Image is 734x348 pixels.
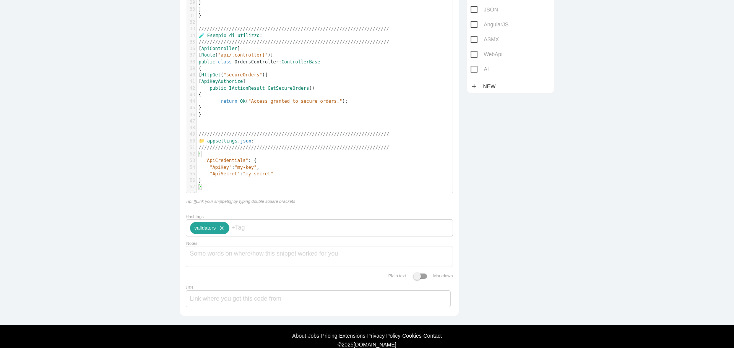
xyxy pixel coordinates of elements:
div: 30 [186,6,196,13]
span: di [229,33,235,38]
i: close [216,222,225,234]
span: utilizzo [237,33,260,38]
span: } [199,178,201,183]
div: 41 [186,78,196,85]
div: 33 [186,26,196,32]
label: Plain text Markdown [388,274,453,278]
span: : [199,33,263,38]
span: "my-secret" [243,171,273,176]
span: return [221,99,237,104]
div: validators [190,222,230,234]
div: 45 [186,105,196,111]
div: 43 [186,92,196,98]
div: © [DOMAIN_NAME] [122,342,612,348]
span: Ok [240,99,245,104]
div: 47 [186,118,196,125]
span: appsettings [207,138,237,144]
div: 37 [186,52,196,58]
span: "my-key" [234,165,257,170]
span: } [199,112,201,117]
span: 🧪 [199,33,205,38]
a: Contact [423,333,442,339]
label: Notes [186,241,197,246]
div: 44 [186,98,196,105]
label: Hashtags [186,214,204,219]
span: Route [201,52,215,58]
span: public [209,86,226,91]
span: GetSecureOrders [268,86,309,91]
span: class [218,59,232,65]
span: } [199,6,201,12]
a: About [292,333,306,339]
span: OrdersController [234,59,279,65]
a: Cookies [402,333,422,339]
span: ///////////////////////////////////////////////////////////////////// [199,26,390,31]
i: add [471,79,477,93]
a: Pricing [321,333,338,339]
div: 48 [186,125,196,131]
div: - - - - - - [4,333,730,339]
span: HttpGet [201,72,221,78]
div: 38 [186,59,196,65]
span: "ApiKey" [209,165,232,170]
div: 34 [186,32,196,39]
span: public [199,59,215,65]
span: IActionResult [229,86,265,91]
span: ApiKeyAuthorize [201,79,243,84]
div: 35 [186,39,196,45]
div: 40 [186,72,196,78]
span: 📁 [199,138,205,144]
span: ///////////////////////////////////////////////////////////////////// [199,131,390,137]
div: 51 [186,144,196,151]
span: } [199,105,201,110]
input: Link where you got this code from [186,290,451,307]
div: 54 [186,164,196,171]
span: } [199,13,201,18]
div: 49 [186,131,196,138]
div: 31 [186,13,196,19]
span: "Access granted to secure orders." [248,99,343,104]
span: json [240,138,251,144]
span: } [199,184,201,189]
span: "ApiCredentials" [204,158,248,163]
a: Privacy Policy [367,333,400,339]
span: "secureOrders" [224,72,262,78]
span: [ ] [199,79,246,84]
span: ControllerBase [281,59,320,65]
span: [ ( )] [199,72,268,78]
span: ApiController [201,46,237,51]
span: : , [199,165,260,170]
div: 58 [186,191,196,197]
span: [ ( )] [199,52,273,58]
a: Extensions [339,333,365,339]
div: 53 [186,157,196,164]
span: AngularJS [471,20,509,29]
input: +Tag [231,220,277,236]
span: ///////////////////////////////////////////////////////////////////// [199,145,390,150]
div: 50 [186,138,196,144]
div: 57 [186,184,196,190]
span: Esempio [207,33,227,38]
div: 36 [186,45,196,52]
span: JSON [471,5,498,15]
span: : { [199,158,257,163]
div: 46 [186,112,196,118]
span: () [199,86,315,91]
span: ///////////////////////////////////////////////////////////////////// [199,39,390,45]
span: : [199,171,273,176]
span: [ ] [199,46,240,51]
div: 55 [186,171,196,177]
span: "api/[controller]" [218,52,268,58]
label: URL [186,285,194,290]
div: 42 [186,85,196,92]
span: { [199,92,201,97]
span: ( ); [199,99,348,104]
span: ASMX [471,35,499,44]
span: 2025 [342,342,354,348]
div: 32 [186,19,196,26]
div: 39 [186,65,196,72]
span: { [199,66,201,71]
a: Jobs [308,333,320,339]
div: 56 [186,177,196,184]
span: WebApi [471,50,503,59]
